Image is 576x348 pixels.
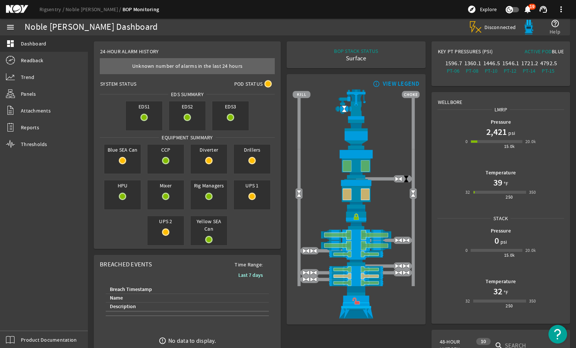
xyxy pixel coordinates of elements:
[21,90,36,98] span: Panels
[191,145,227,155] span: Diverter
[525,48,552,55] span: Active Pod
[232,268,269,282] button: Last 7 days
[486,169,516,176] b: Temperature
[147,145,184,155] span: CCP
[465,247,468,254] div: 0
[293,89,420,120] img: RiserAdapter.png
[293,179,420,208] img: LowerAnnularOpenBlock.png
[21,140,47,148] span: Thresholds
[483,67,499,75] div: PT-10
[21,73,34,81] span: Trend
[302,276,310,283] img: ValveOpen.png
[310,269,317,276] img: ValveOpen.png
[25,23,157,31] div: Noble [PERSON_NAME] Dashboard
[402,175,410,183] img: ValveClose.png
[486,278,516,285] b: Temperature
[491,215,510,222] span: Stack
[445,67,461,75] div: PT-06
[552,0,570,18] button: more_vert
[395,236,402,244] img: ValveOpen.png
[122,6,159,13] a: BOP Monitoring
[491,118,511,126] b: Pressure
[293,240,420,251] img: ShearRamOpen.png
[492,106,510,113] span: LMRP
[464,60,480,67] div: 1360.1
[402,269,410,276] img: ValveOpen.png
[523,5,532,14] mat-icon: notifications
[159,337,166,345] mat-icon: error_outline
[525,247,536,254] div: 20.0k
[402,236,410,244] img: ValveOpen.png
[529,297,536,305] div: 350
[493,177,502,189] h1: 39
[21,57,43,64] span: Readback
[293,266,420,273] img: PipeRamOpen.png
[486,126,507,138] h1: 2,421
[483,60,499,67] div: 1446.5
[110,303,136,311] div: Description
[168,91,206,98] span: EDS SUMMARY
[191,180,227,191] span: Rig Managers
[499,238,507,246] span: psi
[525,138,536,145] div: 20.0k
[383,80,420,88] div: VIEW LEGEND
[104,145,141,155] span: Blue SEA Can
[476,338,491,345] div: 10
[506,193,513,201] div: 250
[21,336,77,344] span: Product Documentation
[371,81,380,87] mat-icon: info_outline
[529,189,536,196] div: 350
[395,262,402,270] img: ValveOpen.png
[234,80,263,88] span: Pod Status
[109,303,263,311] div: Description
[334,47,378,55] div: BOP STACK STATUS
[445,60,461,67] div: 1596.7
[110,294,123,302] div: Name
[295,190,303,197] img: Valve2Open.png
[238,272,263,279] b: Last 7 days
[191,216,227,234] span: Yellow SEA Can
[310,247,317,254] img: ValveOpen.png
[39,6,66,13] a: Rigsentry
[234,145,270,155] span: Drillers
[438,48,501,58] div: Key PT Pressures (PSI)
[229,261,269,268] span: Time Range:
[524,6,531,13] button: 19
[504,251,515,259] div: 15.0k
[521,20,536,35] img: Bluepod.svg
[212,101,249,112] span: EDS3
[551,19,560,28] mat-icon: help_outline
[464,3,500,15] button: Explore
[340,105,348,113] img: Valve2Open.png
[395,269,402,276] img: ValveOpen.png
[100,48,159,55] span: 24-Hour Alarm History
[6,39,15,48] mat-icon: dashboard
[506,302,513,310] div: 250
[552,48,564,55] span: Blue
[548,325,567,344] button: Open Resource Center
[465,297,470,305] div: 32
[168,337,216,345] div: No data to display.
[502,67,518,75] div: PT-12
[491,227,511,234] b: Pressure
[540,60,556,67] div: 4792.5
[484,24,516,31] span: Disconnected
[493,285,502,297] h1: 32
[467,5,476,14] mat-icon: explore
[507,129,515,137] span: psi
[100,260,152,268] span: Breached Events
[293,257,420,266] img: BopBodyShearBottom.png
[302,269,310,276] img: ValveOpen.png
[504,143,515,150] div: 15.0k
[21,124,39,131] span: Reports
[159,134,215,141] span: Equipment Summary
[550,28,560,35] span: Help
[465,138,468,145] div: 0
[521,67,537,75] div: PT-14
[147,216,184,227] span: UPS 2
[110,285,152,294] div: Breach Timestamp
[402,262,410,270] img: ValveOpen.png
[293,286,420,319] img: WellheadConnectorUnlock.png
[302,247,310,254] img: ValveOpen.png
[494,235,499,247] h1: 0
